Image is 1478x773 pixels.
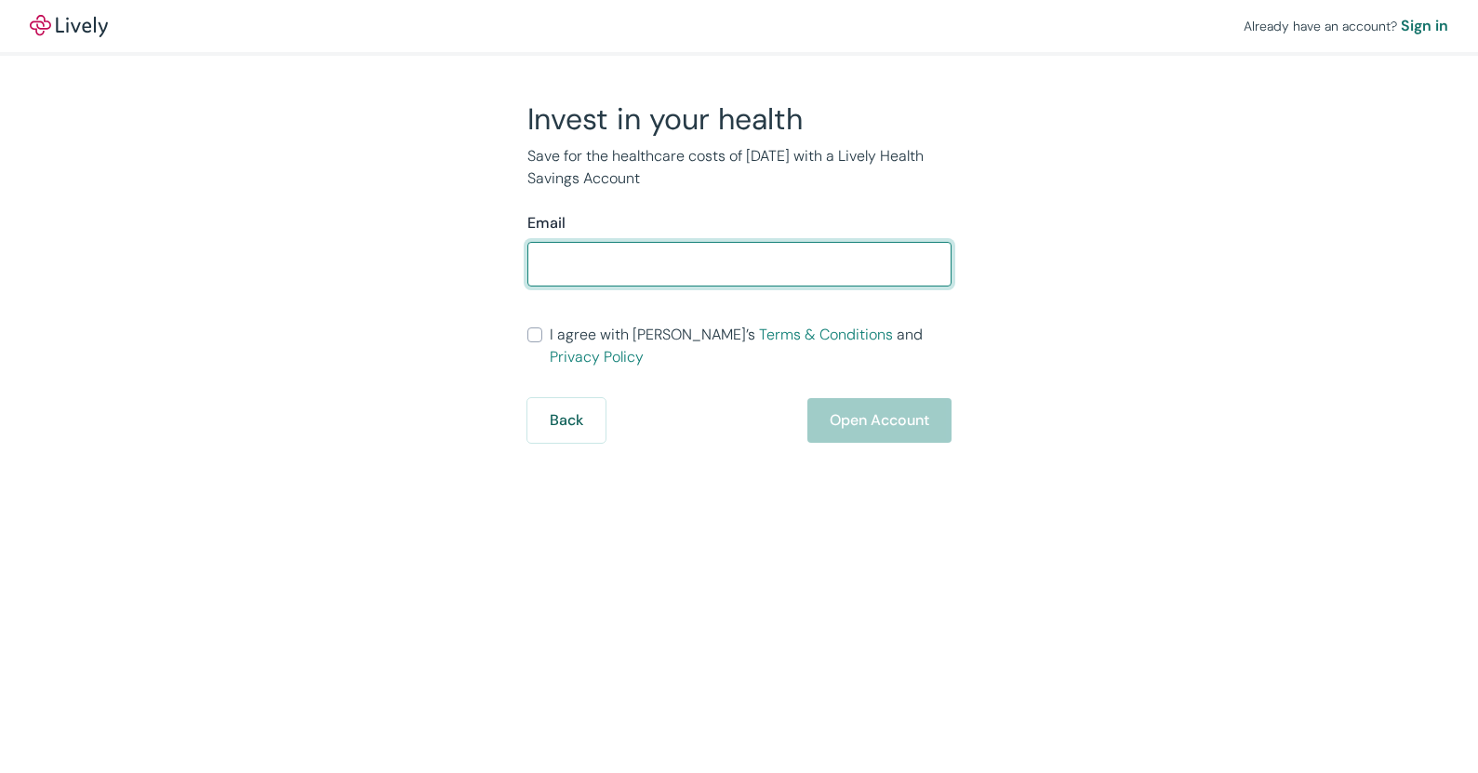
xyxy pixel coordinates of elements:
label: Email [527,212,566,234]
a: Sign in [1401,15,1448,37]
div: Already have an account? [1244,15,1448,37]
h2: Invest in your health [527,100,952,138]
button: Back [527,398,606,443]
p: Save for the healthcare costs of [DATE] with a Lively Health Savings Account [527,145,952,190]
img: Lively [30,15,108,37]
a: Privacy Policy [550,347,644,367]
a: LivelyLively [30,15,108,37]
a: Terms & Conditions [759,325,893,344]
span: I agree with [PERSON_NAME]’s and [550,324,952,368]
